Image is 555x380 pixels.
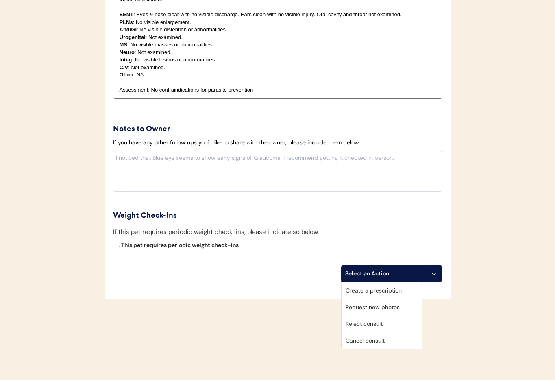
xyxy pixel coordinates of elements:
p: : Eyes & nose clear with no visible discharge. Ears clean with no visible injury. Oral cavity and... [120,11,436,18]
div: Reject consult [342,316,422,332]
div: If you have any other follow ups you'd like to share with the owner, please include them below. [113,139,360,147]
div: Request new photos [342,299,422,316]
label: This pet requires periodic weight check-ins [121,241,239,249]
div: Weight Check-Ins [113,210,442,221]
p: : Not examined. [120,49,436,56]
strong: Urogenital [120,34,146,40]
strong: EENT [120,11,134,17]
strong: Other [120,72,134,78]
p: : NA [120,71,436,79]
div: Create a prescription [342,282,422,299]
p: : Not examined. [120,34,436,41]
div: Notes to Owner [113,124,442,135]
p: : No visible enlargement. [120,19,436,26]
div: Select an Action [345,270,422,278]
div: Cancel consult [342,332,422,349]
strong: Abd/GI [120,26,137,33]
div: If this pet requires periodic weight check-ins, please indicate so below. [113,227,319,237]
strong: C/V [120,64,128,70]
p: : Not examined. [120,64,436,71]
p: : No visible lesions or abnormalities. [120,56,436,63]
strong: MS [120,41,128,48]
p: : No visible distention or abnormalities. [120,26,436,33]
p: Assessment: No contraindications for parasite prevention [120,86,436,94]
p: : No visible masses or abnormalities. [120,41,436,48]
strong: Integ [120,57,132,63]
strong: PLNs [120,19,133,25]
strong: Neuro [120,49,135,55]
